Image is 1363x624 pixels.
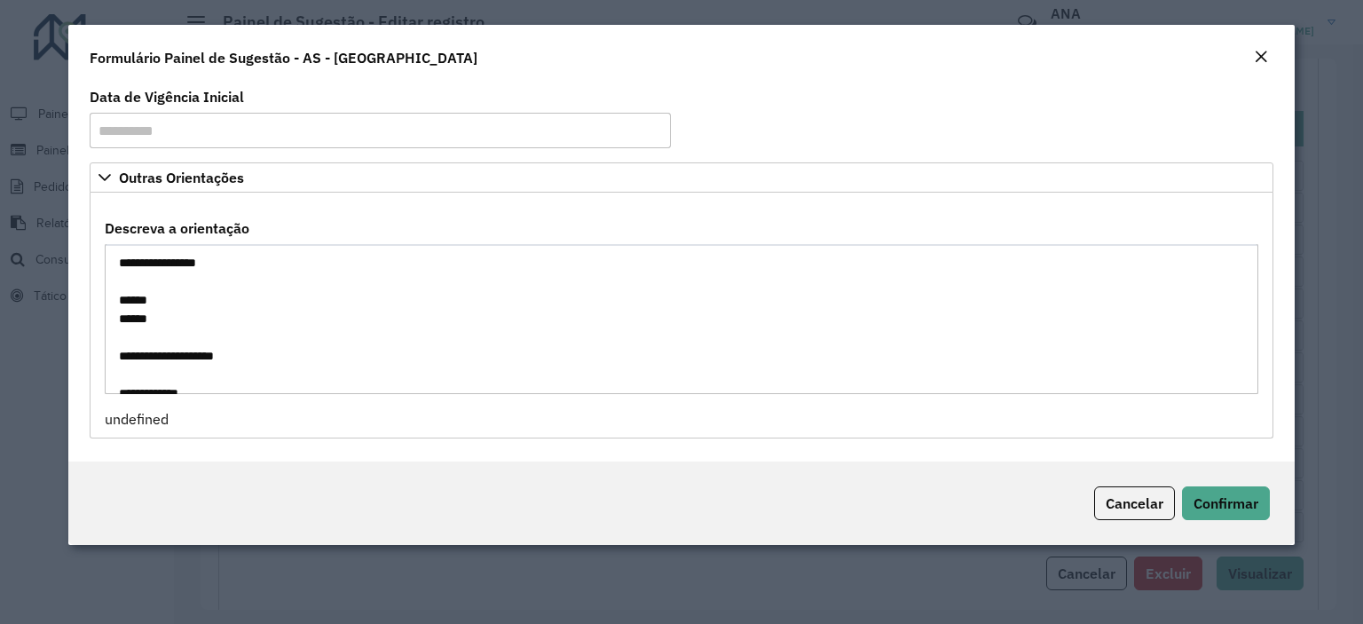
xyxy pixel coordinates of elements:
[90,86,244,107] label: Data de Vigência Inicial
[105,217,249,239] label: Descreva a orientação
[1106,494,1163,512] span: Cancelar
[1094,486,1175,520] button: Cancelar
[119,170,244,185] span: Outras Orientações
[90,47,477,68] h4: Formulário Painel de Sugestão - AS - [GEOGRAPHIC_DATA]
[105,410,169,428] span: undefined
[90,162,1273,193] a: Outras Orientações
[90,193,1273,438] div: Outras Orientações
[1254,50,1268,64] em: Fechar
[1182,486,1270,520] button: Confirmar
[1249,46,1273,69] button: Close
[1194,494,1258,512] span: Confirmar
